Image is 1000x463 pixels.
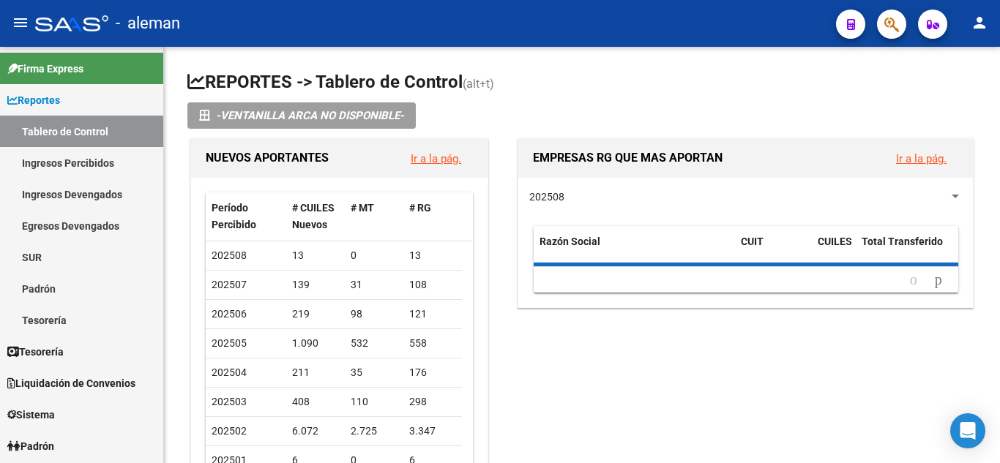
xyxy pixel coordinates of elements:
div: 139 [292,276,339,293]
span: # MT [351,202,374,214]
span: Padrón [7,438,54,454]
span: NUEVOS APORTANTES [206,151,329,165]
div: 532 [351,335,398,352]
datatable-header-cell: Total Transferido [856,226,958,274]
button: Ir a la pág. [399,145,473,172]
div: 0 [351,247,398,264]
span: Tesorería [7,344,64,360]
div: 176 [409,364,456,381]
datatable-header-cell: # CUILES Nuevos [286,192,345,241]
div: 2.725 [351,423,398,440]
span: (alt+t) [463,77,494,91]
span: 202503 [212,396,247,407]
div: 3.347 [409,423,456,440]
mat-icon: menu [12,14,29,31]
div: 108 [409,276,456,293]
div: 408 [292,394,339,410]
span: 202508 [529,191,564,203]
a: go to next page [928,272,949,288]
span: Razón Social [540,236,600,247]
div: 211 [292,364,339,381]
div: 98 [351,306,398,323]
span: 202507 [212,279,247,290]
span: 202504 [212,366,247,378]
datatable-header-cell: Razón Social [534,226,735,274]
span: CUIT [741,236,764,247]
datatable-header-cell: # RG [403,192,462,241]
div: 121 [409,306,456,323]
div: 13 [292,247,339,264]
div: 13 [409,247,456,264]
span: 202505 [212,337,247,349]
div: 6.072 [292,423,339,440]
button: -VENTANILLA ARCA NO DISPONIBLE- [187,102,416,129]
datatable-header-cell: CUIT [735,226,812,274]
datatable-header-cell: # MT [345,192,403,241]
span: # CUILES Nuevos [292,202,335,230]
div: 35 [351,364,398,381]
datatable-header-cell: CUILES [812,226,856,274]
span: Firma Express [7,61,83,77]
span: CUILES [818,236,852,247]
div: 298 [409,394,456,410]
span: Reportes [7,92,60,108]
a: Ir a la pág. [896,152,947,165]
div: 558 [409,335,456,352]
h1: REPORTES -> Tablero de Control [187,70,977,96]
span: Total Transferido [862,236,943,247]
a: Ir a la pág. [411,152,461,165]
span: 202508 [212,249,247,261]
div: Open Intercom Messenger [950,413,985,448]
div: 31 [351,276,398,293]
span: - aleman [116,7,180,39]
span: EMPRESAS RG QUE MAS APORTAN [533,151,723,165]
span: 202502 [212,425,247,437]
div: 110 [351,394,398,410]
mat-icon: person [971,14,988,31]
div: 1.090 [292,335,339,352]
datatable-header-cell: Período Percibido [206,192,286,241]
i: -VENTANILLA ARCA NO DISPONIBLE- [216,102,404,129]
a: go to previous page [903,272,924,288]
div: 219 [292,306,339,323]
span: Sistema [7,407,55,423]
span: Liquidación de Convenios [7,375,135,391]
span: Período Percibido [212,202,256,230]
span: 202506 [212,308,247,320]
button: Ir a la pág. [884,145,958,172]
span: # RG [409,202,431,214]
